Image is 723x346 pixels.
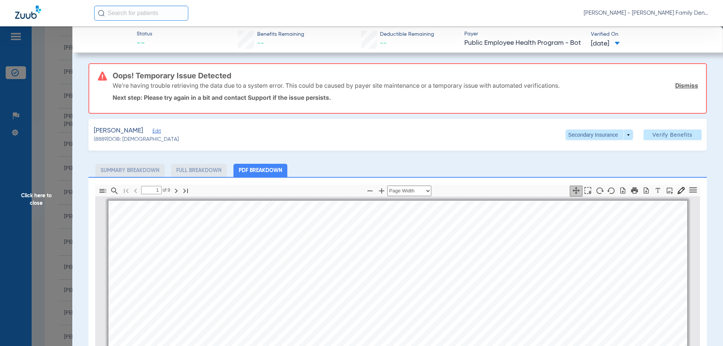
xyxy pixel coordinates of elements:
[688,185,698,195] svg: Tools
[162,186,171,194] span: of ⁨9⁩
[160,285,565,291] span: Please be aware that PEHP claim histories and all benefit and out of pocket limits are updated da...
[257,30,304,38] span: Benefits Remaining
[365,329,487,336] span: Summit Traditional Care State Double
[179,186,192,197] button: Go to Last Page
[675,190,687,195] pdf-shy-button: Draw
[387,186,432,196] select: Zoom
[97,191,108,197] pdf-shy-button: Toggle Sidebar
[137,38,152,49] span: --
[113,82,560,89] p: We’re having trouble retrieving the data due to a system error. This could be caused by payer sit...
[652,190,664,195] pdf-shy-button: Draw
[98,72,107,81] img: error-icon
[180,191,191,197] pdf-shy-button: Last page
[130,191,141,197] pdf-shy-button: Previous Page
[628,186,641,197] button: Print
[593,191,605,196] pdf-shy-button: Rotate Clockwise
[380,40,387,47] span: --
[464,38,584,48] span: Public Employee Health Program - Bot
[616,186,629,197] button: Open File
[584,9,708,17] span: [PERSON_NAME] - [PERSON_NAME] Family Dental
[566,130,633,140] button: Secondary Insurance
[170,186,183,197] button: Next Page
[581,186,594,197] button: Enable Text Selection Tool
[113,94,698,101] p: Next step: Please try again in a bit and contact Support if the issue persists.
[120,186,133,197] button: Go to First Page
[640,186,653,197] button: Save
[644,130,702,140] button: Verify Benefits
[640,190,652,195] pdf-shy-button: Download
[591,30,711,38] span: Verified On
[171,164,227,177] li: Full Breakdown
[364,186,377,197] button: Zoom Out
[570,190,582,196] pdf-shy-button: Enable hand tool
[145,295,477,302] span: PEHP Customer Service at [PHONE_NUMBER] or [PHONE_NUMBER] if more specific information is needed.
[464,30,584,38] span: Payer
[153,128,159,136] span: Edit
[380,30,434,38] span: Deductible Remaining
[129,186,142,197] button: Previous Page
[108,191,120,197] pdf-shy-button: Find in Document
[591,39,620,49] span: [DATE]
[113,72,698,79] h3: Oops! Temporary Issue Detected
[628,190,640,196] pdf-shy-button: Print
[170,191,182,197] pdf-shy-button: Next Page
[141,186,162,194] input: Page
[376,191,387,197] pdf-shy-button: Zoom In
[94,126,143,136] span: [PERSON_NAME]
[375,186,388,197] button: Zoom In
[135,239,254,252] span: Dental Eligibility for
[98,10,105,17] img: Search Icon
[140,329,182,336] span: Medical Plan
[364,191,376,197] pdf-shy-button: Zoom Out
[605,191,617,196] pdf-shy-button: Rotate Counterclockwise
[653,132,692,138] span: Verify Benefits
[257,239,365,252] span: [PERSON_NAME]
[605,186,618,197] button: Rotate Counterclockwise
[120,191,132,197] pdf-shy-button: First page
[257,40,264,47] span: --
[664,190,675,195] pdf-shy-button: Text
[15,6,41,19] img: Zuub Logo
[593,186,606,197] button: Rotate Clockwise
[617,190,628,195] pdf-shy-button: Open File
[685,310,723,346] iframe: Chat Widget
[137,30,152,38] span: Status
[94,136,179,143] span: (8889) DOB: [DEMOGRAPHIC_DATA]
[582,190,593,196] pdf-shy-button: Enable text selection tool
[95,164,165,177] li: Summary Breakdown
[94,6,188,21] input: Search for patients
[686,186,699,196] button: Tools
[675,82,698,89] a: Dismiss
[233,164,287,177] li: PDF Breakdown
